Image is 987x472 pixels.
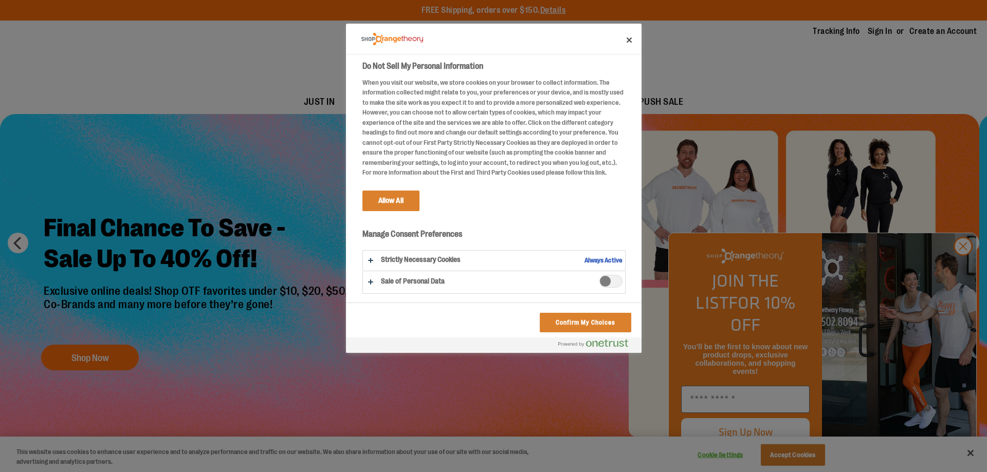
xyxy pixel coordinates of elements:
a: Powered by OneTrust Opens in a new Tab [558,339,636,352]
img: Powered by OneTrust Opens in a new Tab [558,339,628,347]
h3: Manage Consent Preferences [362,229,626,245]
div: Do Not Sell My Personal Information [346,24,642,353]
button: Close [618,29,641,51]
button: Allow All [362,191,419,211]
button: Confirm My Choices [540,313,631,332]
div: When you visit our website, we store cookies on your browser to collect information. The informat... [362,78,626,178]
div: Company Logo [361,29,423,49]
img: Company Logo [361,33,423,46]
div: Preference center [346,24,642,353]
h2: Do Not Sell My Personal Information [362,60,626,72]
span: Sale of Personal Data [599,275,623,288]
